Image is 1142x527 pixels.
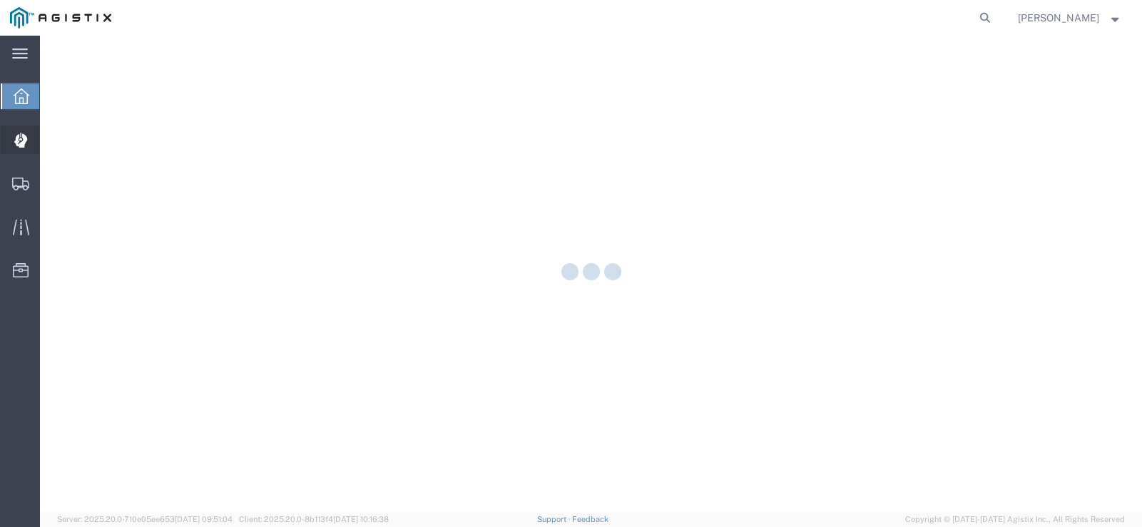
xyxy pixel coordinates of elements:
span: Copyright © [DATE]-[DATE] Agistix Inc., All Rights Reserved [905,513,1125,526]
span: [DATE] 10:16:38 [333,515,389,523]
span: Client: 2025.20.0-8b113f4 [239,515,389,523]
span: Octavio Torres [1018,10,1099,26]
button: [PERSON_NAME] [1017,9,1123,26]
span: [DATE] 09:51:04 [175,515,233,523]
span: Server: 2025.20.0-710e05ee653 [57,515,233,523]
a: Feedback [572,515,608,523]
img: logo [10,7,111,29]
a: Support [537,515,573,523]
